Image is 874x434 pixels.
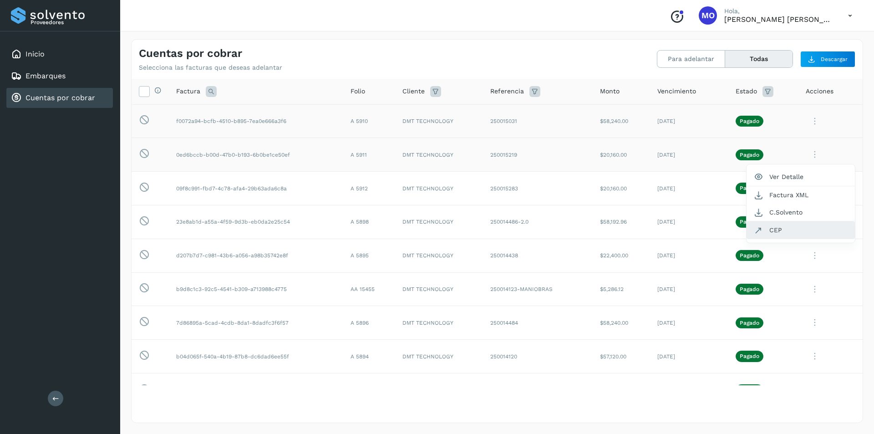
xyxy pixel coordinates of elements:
[25,93,95,102] a: Cuentas por cobrar
[25,50,45,58] a: Inicio
[6,44,113,64] div: Inicio
[747,186,855,204] button: Factura XML
[30,19,109,26] p: Proveedores
[6,88,113,108] div: Cuentas por cobrar
[6,66,113,86] div: Embarques
[747,204,855,221] button: C.Solvento
[747,168,855,186] button: Ver Detalle
[25,71,66,80] a: Embarques
[747,221,855,239] button: CEP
